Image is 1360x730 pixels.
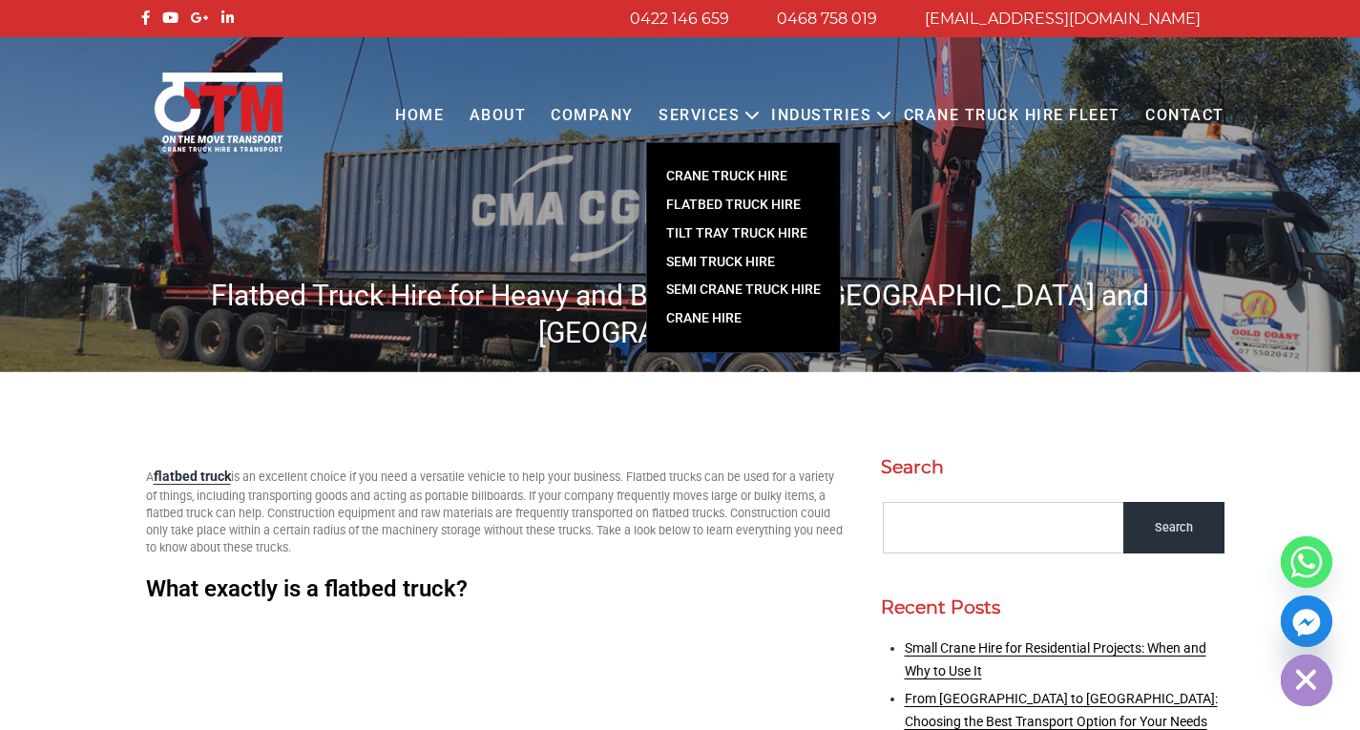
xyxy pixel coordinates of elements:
a: Whatsapp [1281,536,1332,588]
input: Search [1123,502,1224,554]
a: SEMI CRANE TRUCK HIRE [647,276,840,304]
a: 0468 758 019 [777,10,877,28]
a: FLATBED TRUCK HIRE [647,191,840,219]
h2: Recent Posts [881,596,1224,618]
a: From [GEOGRAPHIC_DATA] to [GEOGRAPHIC_DATA]: Choosing the Best Transport Option for Your Needs [905,691,1218,729]
h2: Search [881,456,1224,478]
a: COMPANY [538,90,646,142]
a: CRANE TRUCK HIRE [647,162,840,191]
a: Facebook_Messenger [1281,595,1332,647]
a: Crane Hire [647,304,840,333]
a: Home [383,90,456,142]
a: 0422 146 659 [630,10,729,28]
a: About [456,90,538,142]
a: Contact [1133,90,1237,142]
img: Otmtransport [151,71,286,154]
a: Small Crane Hire for Residential Projects: When and Why to Use It [905,640,1206,678]
a: Crane Truck Hire Fleet [890,90,1132,142]
a: [EMAIL_ADDRESS][DOMAIN_NAME] [925,10,1201,28]
a: TILT TRAY TRUCK HIRE [647,219,840,248]
a: flatbed truck [154,469,231,484]
a: Services [646,90,752,142]
a: Industries [759,90,884,142]
h2: What exactly is a flatbed truck? [146,575,843,602]
div: A is an excellent choice if you need a versatile vehicle to help your business. Flatbed trucks ca... [146,466,843,556]
a: SEMI TRUCK HIRE [647,248,840,277]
